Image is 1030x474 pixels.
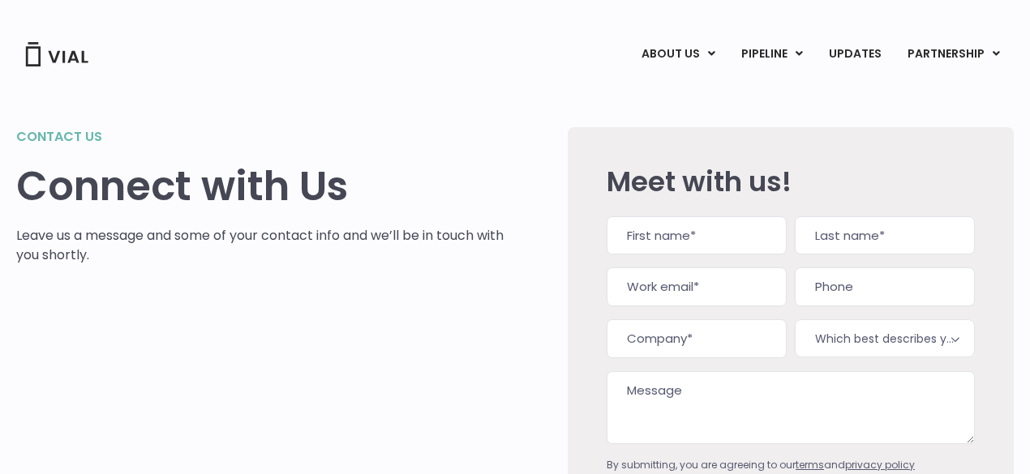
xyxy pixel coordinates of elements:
h1: Connect with Us [16,163,519,210]
a: privacy policy [845,458,915,472]
a: PIPELINEMenu Toggle [728,41,815,68]
a: ABOUT USMenu Toggle [629,41,727,68]
a: UPDATES [816,41,894,68]
input: Work email* [607,267,787,306]
h2: Contact us [16,127,519,147]
h2: Meet with us! [607,166,975,197]
input: Company* [607,319,787,358]
a: PARTNERSHIPMenu Toggle [895,41,1013,68]
input: Phone [795,267,975,306]
input: First name* [607,216,787,255]
input: Last name* [795,216,975,255]
div: By submitting, you are agreeing to our and [607,458,975,472]
p: Leave us a message and some of your contact info and we’ll be in touch with you shortly. [16,226,519,265]
img: Vial Logo [24,42,89,66]
span: Which best describes you?* [795,319,975,357]
a: terms [796,458,824,472]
